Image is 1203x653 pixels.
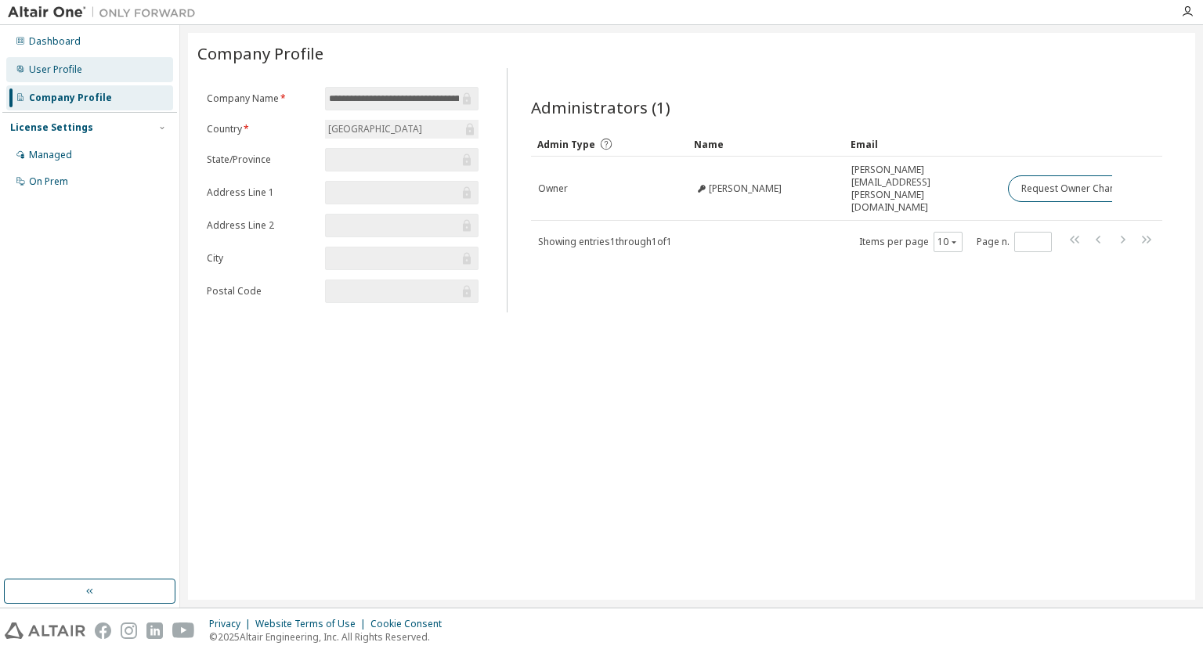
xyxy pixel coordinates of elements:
[207,186,316,199] label: Address Line 1
[121,622,137,639] img: instagram.svg
[851,164,994,214] span: [PERSON_NAME][EMAIL_ADDRESS][PERSON_NAME][DOMAIN_NAME]
[537,138,595,151] span: Admin Type
[209,618,255,630] div: Privacy
[29,35,81,48] div: Dashboard
[370,618,451,630] div: Cookie Consent
[207,123,316,135] label: Country
[851,132,995,157] div: Email
[29,63,82,76] div: User Profile
[937,236,959,248] button: 10
[694,132,838,157] div: Name
[146,622,163,639] img: linkedin.svg
[8,5,204,20] img: Altair One
[29,175,68,188] div: On Prem
[29,92,112,104] div: Company Profile
[207,285,316,298] label: Postal Code
[709,182,782,195] span: [PERSON_NAME]
[207,219,316,232] label: Address Line 2
[538,235,672,248] span: Showing entries 1 through 1 of 1
[209,630,451,644] p: © 2025 Altair Engineering, Inc. All Rights Reserved.
[326,121,424,138] div: [GEOGRAPHIC_DATA]
[538,182,568,195] span: Owner
[10,121,93,134] div: License Settings
[325,120,479,139] div: [GEOGRAPHIC_DATA]
[1008,175,1140,202] button: Request Owner Change
[859,232,963,252] span: Items per page
[207,153,316,166] label: State/Province
[197,42,323,64] span: Company Profile
[172,622,195,639] img: youtube.svg
[95,622,111,639] img: facebook.svg
[255,618,370,630] div: Website Terms of Use
[207,252,316,265] label: City
[29,149,72,161] div: Managed
[531,96,670,118] span: Administrators (1)
[5,622,85,639] img: altair_logo.svg
[207,92,316,105] label: Company Name
[977,232,1052,252] span: Page n.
